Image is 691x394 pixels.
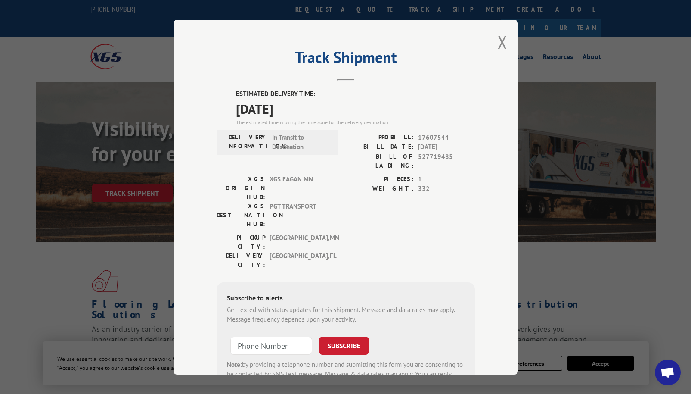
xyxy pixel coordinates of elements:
[418,174,475,184] span: 1
[346,142,414,152] label: BILL DATE:
[272,132,330,152] span: In Transit to Destination
[418,142,475,152] span: [DATE]
[236,99,475,118] span: [DATE]
[655,360,681,385] div: Open chat
[217,174,265,201] label: XGS ORIGIN HUB:
[227,292,465,305] div: Subscribe to alerts
[270,233,328,251] span: [GEOGRAPHIC_DATA] , MN
[230,336,312,354] input: Phone Number
[346,184,414,194] label: WEIGHT:
[236,118,475,126] div: The estimated time is using the time zone for the delivery destination.
[418,152,475,170] span: 527719485
[346,174,414,184] label: PIECES:
[346,132,414,142] label: PROBILL:
[270,174,328,201] span: XGS EAGAN MN
[418,184,475,194] span: 332
[217,251,265,269] label: DELIVERY CITY:
[227,305,465,324] div: Get texted with status updates for this shipment. Message and data rates may apply. Message frequ...
[219,132,268,152] label: DELIVERY INFORMATION:
[319,336,369,354] button: SUBSCRIBE
[217,51,475,68] h2: Track Shipment
[498,31,507,53] button: Close modal
[227,360,465,389] div: by providing a telephone number and submitting this form you are consenting to be contacted by SM...
[217,233,265,251] label: PICKUP CITY:
[270,201,328,228] span: PGT TRANSPORT
[270,251,328,269] span: [GEOGRAPHIC_DATA] , FL
[217,201,265,228] label: XGS DESTINATION HUB:
[227,360,242,368] strong: Note:
[236,89,475,99] label: ESTIMATED DELIVERY TIME:
[418,132,475,142] span: 17607544
[346,152,414,170] label: BILL OF LADING:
